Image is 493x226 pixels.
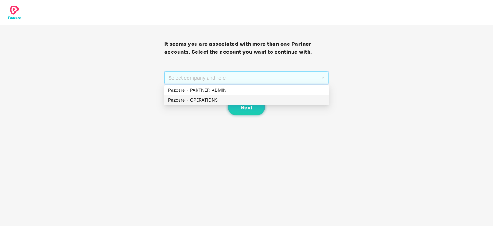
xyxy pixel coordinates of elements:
div: Pazcare - OPERATIONS [164,95,329,105]
button: Next [228,100,265,115]
span: Next [241,105,252,111]
h3: It seems you are associated with more than one Partner accounts. Select the account you want to c... [164,40,329,56]
div: Pazcare - PARTNER_ADMIN [168,87,325,94]
div: Pazcare - PARTNER_ADMIN [164,85,329,95]
div: Pazcare - OPERATIONS [168,97,325,103]
span: Select company and role [168,72,325,84]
